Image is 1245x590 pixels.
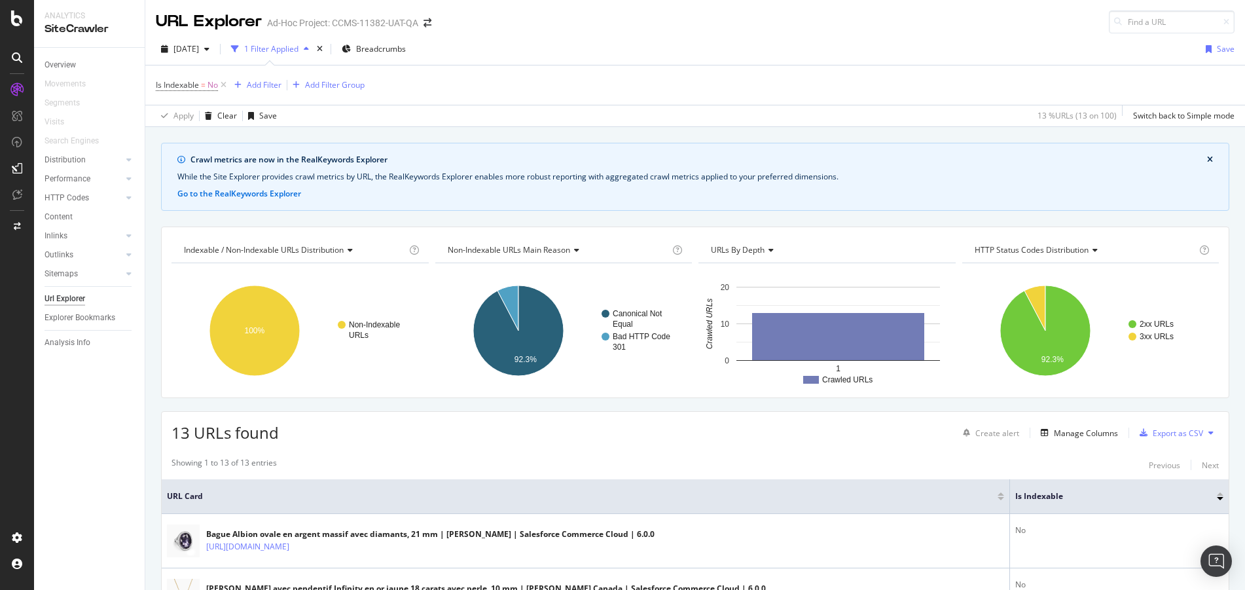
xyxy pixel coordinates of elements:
text: 3xx URLs [1140,332,1174,341]
div: Distribution [45,153,86,167]
span: Non-Indexable URLs Main Reason [448,244,570,255]
a: Movements [45,77,99,91]
a: Visits [45,115,77,129]
div: Movements [45,77,86,91]
a: Segments [45,96,93,110]
div: Outlinks [45,248,73,262]
div: 1 Filter Applied [244,43,298,54]
span: 2025 Oct. 9th [173,43,199,54]
span: Breadcrumbs [356,43,406,54]
div: times [314,43,325,56]
div: Previous [1149,460,1180,471]
a: Inlinks [45,229,122,243]
text: Bad HTTP Code [613,332,670,341]
a: [URL][DOMAIN_NAME] [206,540,289,553]
a: Content [45,210,135,224]
div: SiteCrawler [45,22,134,37]
button: Next [1202,457,1219,473]
div: Clear [217,110,237,121]
button: Create alert [958,422,1019,443]
button: close banner [1204,151,1216,168]
div: Segments [45,96,80,110]
svg: A chart. [171,274,426,388]
div: Showing 1 to 13 of 13 entries [171,457,277,473]
span: Indexable / Non-Indexable URLs distribution [184,244,344,255]
button: Previous [1149,457,1180,473]
span: Is Indexable [1015,490,1197,502]
text: 1 [836,364,840,373]
div: Save [259,110,277,121]
text: Non-Indexable [349,320,400,329]
a: Analysis Info [45,336,135,350]
div: Url Explorer [45,292,85,306]
div: Bague Albion ovale en argent massif avec diamants, 21 mm | [PERSON_NAME] | Salesforce Commerce Cl... [206,528,655,540]
a: Url Explorer [45,292,135,306]
span: HTTP Status Codes Distribution [975,244,1089,255]
button: Save [1200,39,1235,60]
button: Manage Columns [1036,425,1118,441]
text: 2xx URLs [1140,320,1174,329]
text: 301 [613,342,626,352]
input: Find a URL [1109,10,1235,33]
span: = [201,79,206,90]
svg: A chart. [435,274,690,388]
button: Save [243,105,277,126]
a: Explorer Bookmarks [45,311,135,325]
div: Export as CSV [1153,428,1203,439]
button: Add Filter Group [287,77,365,93]
div: Apply [173,110,194,121]
text: 10 [721,320,730,329]
button: Breadcrumbs [336,39,411,60]
div: Sitemaps [45,267,78,281]
div: Explorer Bookmarks [45,311,115,325]
button: Apply [156,105,194,126]
div: No [1015,525,1223,536]
div: Open Intercom Messenger [1200,545,1232,577]
div: URL Explorer [156,10,262,33]
div: Search Engines [45,134,99,148]
a: Overview [45,58,135,72]
div: Manage Columns [1054,428,1118,439]
svg: A chart. [962,274,1217,388]
text: Canonical Not [613,309,662,318]
a: Sitemaps [45,267,122,281]
button: Switch back to Simple mode [1128,105,1235,126]
a: HTTP Codes [45,191,122,205]
button: Go to the RealKeywords Explorer [177,188,301,200]
a: Outlinks [45,248,122,262]
text: 92.3% [1041,355,1063,364]
button: Add Filter [229,77,281,93]
div: Next [1202,460,1219,471]
div: Crawl metrics are now in the RealKeywords Explorer [190,154,1207,166]
div: Create alert [975,428,1019,439]
text: URLs [349,331,369,340]
h4: Non-Indexable URLs Main Reason [445,240,670,261]
span: URL Card [167,490,994,502]
a: Performance [45,172,122,186]
span: Is Indexable [156,79,199,90]
div: Switch back to Simple mode [1133,110,1235,121]
text: 0 [725,356,729,365]
div: Save [1217,43,1235,54]
div: Overview [45,58,76,72]
span: URLs by Depth [711,244,765,255]
div: HTTP Codes [45,191,89,205]
button: 1 Filter Applied [226,39,314,60]
div: Add Filter Group [305,79,365,90]
span: No [207,76,218,94]
text: Equal [613,320,633,329]
text: 92.3% [514,355,536,364]
div: Content [45,210,73,224]
a: Search Engines [45,134,112,148]
text: Crawled URLs [705,299,714,349]
span: 13 URLs found [171,422,279,443]
div: While the Site Explorer provides crawl metrics by URL, the RealKeywords Explorer enables more rob... [177,171,1213,183]
a: Distribution [45,153,122,167]
text: Crawled URLs [822,375,873,384]
button: [DATE] [156,39,215,60]
div: Analytics [45,10,134,22]
div: A chart. [698,274,953,388]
